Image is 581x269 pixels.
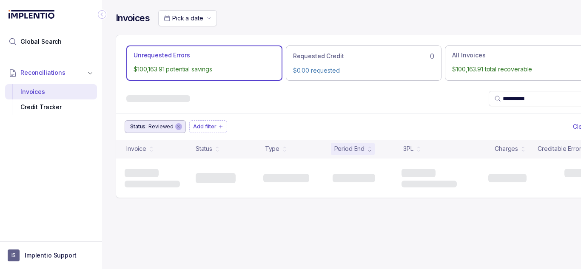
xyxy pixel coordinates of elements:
p: Reviewed [148,122,174,131]
div: Type [265,144,279,153]
p: Status: [130,122,147,131]
button: User initialsImplentio Support [8,249,94,261]
p: Add filter [193,122,216,131]
div: Status [196,144,212,153]
div: Credit Tracker [12,99,90,115]
div: Reconciliations [5,82,97,117]
ul: Filter Group [125,120,571,133]
span: Pick a date [172,14,203,22]
p: Implentio Support [25,251,77,260]
div: remove content [175,123,182,130]
div: 3PL [403,144,413,153]
button: Filter Chip Reviewed [125,120,186,133]
search: Date Range Picker [164,14,203,23]
h4: Invoices [116,12,150,24]
span: Global Search [20,37,62,46]
div: Invoices [12,84,90,99]
div: Period End [334,144,365,153]
button: Date Range Picker [158,10,217,26]
span: User initials [8,249,20,261]
div: Invoice [126,144,146,153]
div: Charges [495,144,518,153]
div: Collapse Icon [97,9,107,20]
div: 0 [293,51,435,61]
p: All Invoices [452,51,485,59]
button: Reconciliations [5,63,97,82]
p: $0.00 requested [293,66,435,75]
p: Requested Credit [293,52,344,60]
button: Filter Chip Add filter [189,120,227,133]
span: Reconciliations [20,68,66,77]
p: $100,163.91 potential savings [134,65,275,74]
p: Unrequested Errors [134,51,190,59]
